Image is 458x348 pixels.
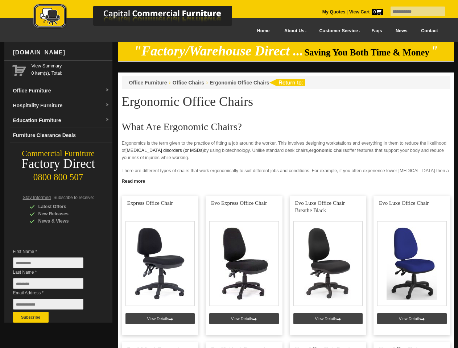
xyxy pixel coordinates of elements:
a: Furniture Clearance Deals [10,128,112,143]
div: News & Views [29,217,98,225]
span: Last Name * [13,269,94,276]
span: 0 [372,9,383,15]
a: Faqs [365,23,389,39]
em: " [430,43,438,58]
input: First Name * [13,257,83,268]
a: Office Furnituredropdown [10,83,112,98]
span: Stay Informed [23,195,51,200]
strong: View Cart [349,9,383,14]
h1: Ergonomic Office Chairs [122,95,450,108]
button: Subscribe [13,312,49,323]
div: New Releases [29,210,98,217]
img: dropdown [105,103,110,107]
strong: ergonomic chairs [309,148,347,153]
em: "Factory/Warehouse Direct ... [134,43,303,58]
span: Email Address * [13,289,94,297]
a: View Summary [32,62,110,70]
div: 0800 800 507 [4,169,112,182]
a: Ergonomic Office Chairs [210,80,269,86]
div: Latest Offers [29,203,98,210]
a: Click to read more [118,176,454,185]
a: Capital Commercial Furniture Logo [13,4,267,32]
img: return to [269,79,305,86]
a: Office Furniture [129,80,167,86]
a: Contact [414,23,445,39]
li: › [206,79,208,86]
a: Office Chairs [173,80,204,86]
span: Saving You Both Time & Money [304,47,429,57]
p: Ergonomics is the term given to the practice of fitting a job around the worker. This involves de... [122,140,450,161]
a: Education Furnituredropdown [10,113,112,128]
a: Hospitality Furnituredropdown [10,98,112,113]
span: 0 item(s), Total: [32,62,110,76]
img: Capital Commercial Furniture Logo [13,4,267,30]
a: My Quotes [322,9,346,14]
a: [MEDICAL_DATA] disorders (or MSDs) [125,148,204,153]
span: First Name * [13,248,94,255]
li: › [169,79,171,86]
div: Commercial Furniture [4,149,112,159]
input: Last Name * [13,278,83,289]
a: News [389,23,414,39]
span: Subscribe to receive: [53,195,94,200]
div: Factory Direct [4,159,112,169]
div: [DOMAIN_NAME] [10,42,112,63]
img: dropdown [105,88,110,92]
p: There are different types of chairs that work ergonomically to suit different jobs and conditions... [122,167,450,182]
img: dropdown [105,118,110,122]
input: Email Address * [13,299,83,310]
h2: What Are Ergonomic Chairs? [122,121,450,132]
a: Customer Service [311,23,364,39]
a: About Us [276,23,311,39]
a: View Cart0 [348,9,383,14]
